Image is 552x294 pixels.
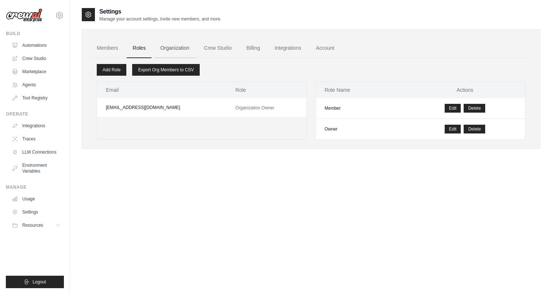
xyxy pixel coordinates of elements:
h2: Settings [99,7,221,16]
button: Logout [6,276,64,288]
th: Email [97,82,227,98]
img: Logo [6,8,42,22]
th: Role [227,82,306,98]
a: Add Role [97,64,126,76]
td: Member [316,98,405,119]
a: Usage [9,193,64,205]
a: Roles [127,38,152,58]
a: Agents [9,79,64,91]
a: Account [310,38,340,58]
a: Organization [154,38,195,58]
a: Edit [445,104,461,113]
th: Actions [405,82,525,98]
a: Traces [9,133,64,145]
div: Build [6,31,64,37]
button: Resources [9,219,64,231]
a: Settings [9,206,64,218]
a: Crew Studio [198,38,238,58]
a: LLM Connections [9,146,64,158]
a: Environment Variables [9,159,64,177]
td: [EMAIL_ADDRESS][DOMAIN_NAME] [97,98,227,117]
a: Billing [241,38,266,58]
a: Marketplace [9,66,64,78]
a: Edit [445,125,461,133]
a: Tool Registry [9,92,64,104]
a: Export Org Members to CSV [132,64,200,76]
p: Manage your account settings, invite new members, and more. [99,16,221,22]
th: Role Name [316,82,405,98]
div: Operate [6,111,64,117]
div: Manage [6,184,64,190]
span: Organization Owner [235,105,275,110]
a: Integrations [9,120,64,132]
a: Members [91,38,124,58]
a: Automations [9,39,64,51]
button: Delete [464,104,485,113]
a: Integrations [269,38,307,58]
a: Crew Studio [9,53,64,64]
span: Resources [22,222,43,228]
button: Delete [464,125,485,133]
span: Logout [32,279,46,285]
td: Owner [316,119,405,140]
